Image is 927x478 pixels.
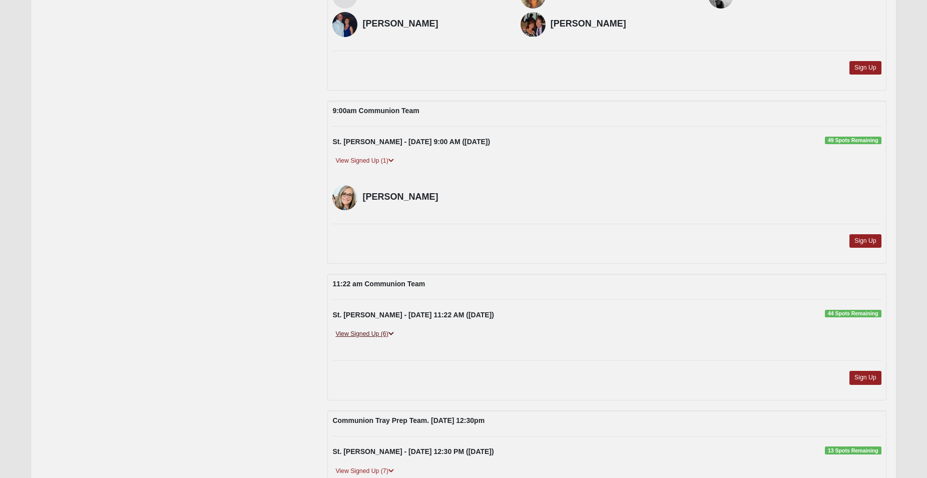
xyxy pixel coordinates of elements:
[332,280,425,288] strong: 11:22 am Communion Team
[362,19,505,30] h4: [PERSON_NAME]
[332,107,419,115] strong: 9:00am Communion Team
[332,311,494,319] strong: St. [PERSON_NAME] - [DATE] 11:22 AM ([DATE])
[332,185,357,210] img: Deb Schueren
[551,19,693,30] h4: [PERSON_NAME]
[332,447,494,455] strong: St. [PERSON_NAME] - [DATE] 12:30 PM ([DATE])
[849,234,881,248] a: Sign Up
[332,138,490,146] strong: St. [PERSON_NAME] - [DATE] 9:00 AM ([DATE])
[849,61,881,75] a: Sign Up
[849,371,881,384] a: Sign Up
[825,137,881,145] span: 49 Spots Remaining
[362,192,505,203] h4: [PERSON_NAME]
[825,446,881,454] span: 13 Spots Remaining
[332,12,357,37] img: Jim Bethea
[825,310,881,318] span: 44 Spots Remaining
[332,466,396,476] a: View Signed Up (7)
[332,416,485,424] strong: Communion Tray Prep Team. [DATE] 12:30pm
[521,12,546,37] img: Tom Miller
[332,329,396,339] a: View Signed Up (6)
[332,156,396,166] a: View Signed Up (1)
